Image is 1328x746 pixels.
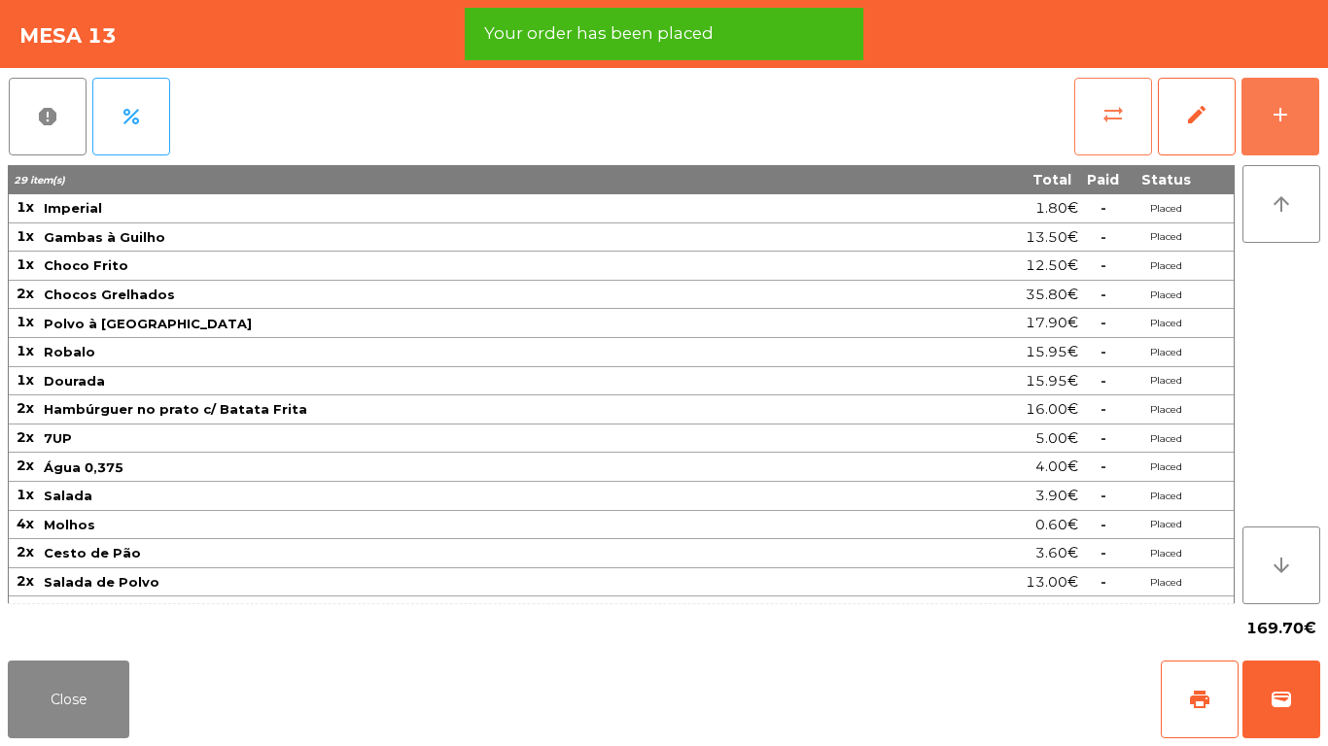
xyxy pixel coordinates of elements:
td: Placed [1127,338,1205,367]
span: 2x [17,428,34,446]
span: Salada de Polvo [44,574,159,590]
td: Placed [1127,223,1205,253]
span: 29 item(s) [14,174,65,186]
span: 1x [17,313,34,330]
td: Placed [1127,539,1205,568]
span: 1x [17,198,34,216]
span: 13.00€ [1026,569,1078,595]
span: Salada [44,488,92,503]
span: edit [1185,103,1208,126]
span: 3.60€ [1035,540,1078,566]
span: 13.50€ [1026,224,1078,251]
button: wallet [1242,661,1320,738]
span: 4x [17,515,34,532]
span: - [1101,544,1106,561]
span: wallet [1270,688,1293,711]
button: sync_alt [1074,78,1152,155]
span: - [1101,400,1106,418]
button: add [1241,78,1319,155]
span: 1x [17,255,34,273]
span: percent [120,105,143,128]
span: - [1101,343,1106,360]
span: Polvo à [GEOGRAPHIC_DATA] [44,316,252,331]
span: - [1101,256,1106,274]
td: Placed [1127,281,1205,310]
button: edit [1158,78,1236,155]
td: Placed [1127,424,1205,454]
span: 1.80€ [1035,195,1078,221]
i: arrow_upward [1270,192,1293,216]
span: Água 0,375 [44,459,123,475]
td: Placed [1127,482,1205,511]
span: Molhos [44,517,95,532]
span: print [1188,688,1211,711]
span: 3.90€ [1035,483,1078,509]
span: Cesto de Pão [44,545,141,560]
h4: Mesa 13 [19,21,117,51]
span: 5.00€ [1035,425,1078,452]
span: 0.60€ [1035,512,1078,538]
span: sync_alt [1101,103,1125,126]
i: arrow_downward [1270,554,1293,577]
span: 2x [17,572,34,590]
span: - [1101,286,1106,303]
span: 2x [17,600,34,618]
button: arrow_upward [1242,165,1320,243]
td: Placed [1127,596,1205,626]
span: - [1101,487,1106,504]
span: 169.70€ [1246,614,1316,643]
td: Placed [1127,194,1205,223]
span: 1x [17,486,34,503]
span: Chocos Grelhados [44,287,175,302]
span: - [1101,458,1106,475]
span: 1x [17,371,34,389]
span: - [1101,228,1106,246]
span: 2x [17,543,34,560]
span: report [36,105,59,128]
span: Gambas à Guilho [44,229,165,245]
span: 12.50€ [1026,253,1078,279]
span: 1x [17,227,34,245]
span: Robalo [44,344,95,359]
button: percent [92,78,170,155]
span: Your order has been placed [484,21,714,46]
span: Hambúrguer no prato c/ Batata Frita [44,401,307,417]
div: add [1269,103,1292,126]
td: Placed [1127,395,1205,424]
td: Placed [1127,511,1205,540]
span: 35.80€ [1026,282,1078,308]
span: 7UP [44,430,72,446]
span: Dourada [44,373,105,389]
span: Azeitonas Temperadas [44,603,209,619]
span: 3.80€ [1035,597,1078,624]
button: Close [8,661,129,738]
span: 2x [17,457,34,474]
td: Placed [1127,453,1205,482]
button: arrow_downward [1242,526,1320,604]
th: Total [903,165,1079,194]
span: 1x [17,342,34,359]
td: Placed [1127,252,1205,281]
span: - [1101,429,1106,447]
button: report [9,78,87,155]
span: - [1101,372,1106,390]
th: Paid [1079,165,1127,194]
button: print [1161,661,1239,738]
span: 16.00€ [1026,396,1078,423]
span: - [1101,314,1106,331]
span: 17.90€ [1026,310,1078,336]
span: 2x [17,285,34,302]
td: Placed [1127,568,1205,597]
span: 2x [17,399,34,417]
span: - [1101,516,1106,533]
span: 4.00€ [1035,454,1078,480]
span: - [1101,573,1106,591]
th: Status [1127,165,1205,194]
span: - [1101,199,1106,217]
span: 15.95€ [1026,339,1078,365]
td: Placed [1127,309,1205,338]
span: - [1101,601,1106,619]
td: Placed [1127,367,1205,396]
span: Choco Frito [44,257,128,273]
span: 15.95€ [1026,368,1078,394]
